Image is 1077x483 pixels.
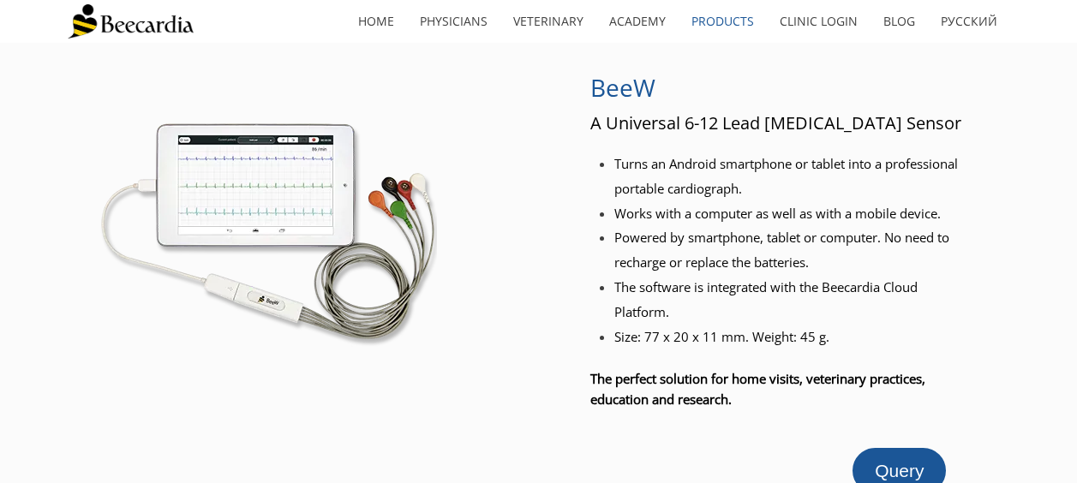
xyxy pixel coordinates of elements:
[679,2,767,41] a: Products
[871,2,928,41] a: Blog
[614,328,829,345] span: Size: 77 x 20 x 11 mm. Weight: 45 g.
[875,461,924,480] span: Query
[767,2,871,41] a: Clinic Login
[590,71,655,104] span: BeeW
[596,2,679,41] a: Academy
[68,4,194,39] img: Beecardia
[590,111,961,134] span: A Universal 6-12 Lead [MEDICAL_DATA] Sensor
[407,2,500,41] a: Physicians
[614,278,918,320] span: The software is integrated with the Beecardia Cloud Platform.
[614,205,941,222] span: Works with a computer as well as with a mobile device.
[500,2,596,41] a: Veterinary
[345,2,407,41] a: home
[590,370,925,408] span: The perfect solution for home visits, veterinary practices, education and research.
[614,229,949,271] span: Powered by smartphone, tablet or computer. No need to recharge or replace the batteries.
[928,2,1010,41] a: Русский
[614,155,958,197] span: Turns an Android smartphone or tablet into a professional portable cardiograph.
